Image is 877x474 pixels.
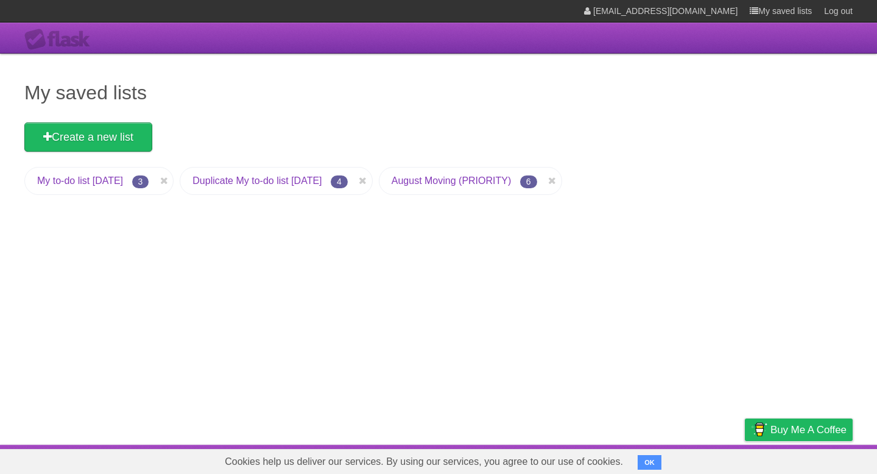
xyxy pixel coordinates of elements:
span: Buy me a coffee [770,419,847,440]
a: About [583,448,608,471]
a: August Moving (PRIORITY) [392,175,512,186]
span: Cookies help us deliver our services. By using our services, you agree to our use of cookies. [213,450,635,474]
div: Flask [24,29,97,51]
a: Duplicate My to-do list [DATE] [192,175,322,186]
a: Create a new list [24,122,152,152]
a: Suggest a feature [776,448,853,471]
a: Buy me a coffee [745,419,853,441]
span: 4 [331,175,348,188]
a: Developers [623,448,672,471]
h1: My saved lists [24,78,853,107]
a: My to-do list [DATE] [37,175,123,186]
span: 3 [132,175,149,188]
button: OK [638,455,661,470]
img: Buy me a coffee [751,419,767,440]
a: Terms [688,448,714,471]
span: 6 [520,175,537,188]
a: Privacy [729,448,761,471]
